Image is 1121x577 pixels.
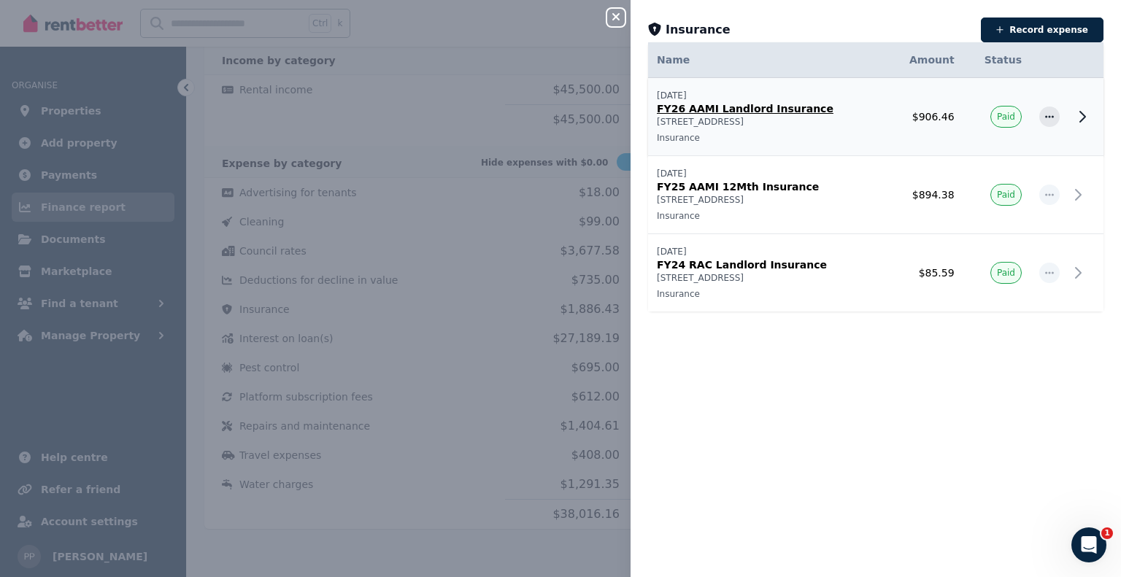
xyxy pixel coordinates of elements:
[657,194,877,206] p: [STREET_ADDRESS]
[657,116,877,128] p: [STREET_ADDRESS]
[657,132,877,144] p: Insurance
[997,189,1015,201] span: Paid
[886,234,963,312] td: $85.59
[657,210,877,222] p: Insurance
[886,78,963,156] td: $906.46
[886,156,963,234] td: $894.38
[657,179,877,194] p: FY25 AAMI 12Mth Insurance
[657,168,877,179] p: [DATE]
[997,111,1015,123] span: Paid
[657,90,877,101] p: [DATE]
[648,42,886,78] th: Name
[1071,527,1106,562] iframe: Intercom live chat
[1101,527,1113,539] span: 1
[886,42,963,78] th: Amount
[997,267,1015,279] span: Paid
[981,18,1103,42] button: Record expense
[657,272,877,284] p: [STREET_ADDRESS]
[666,21,731,39] span: Insurance
[657,257,877,272] p: FY24 RAC Landlord Insurance
[657,288,877,300] p: Insurance
[657,246,877,257] p: [DATE]
[963,42,1031,78] th: Status
[657,101,877,116] p: FY26 AAMI Landlord Insurance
